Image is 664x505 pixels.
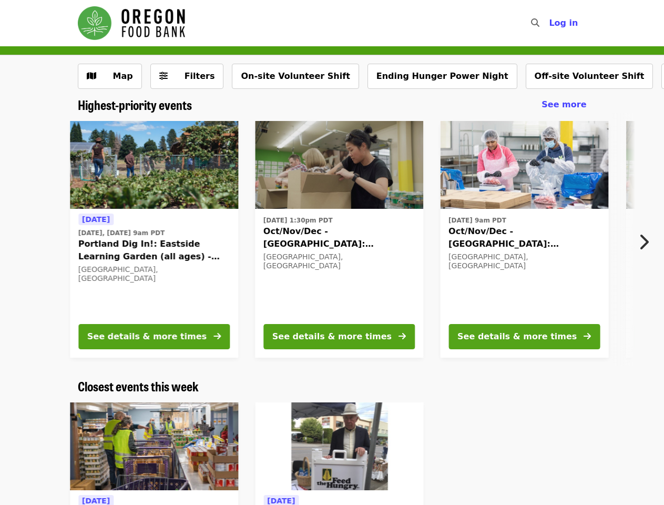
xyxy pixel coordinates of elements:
[263,216,333,225] time: [DATE] 1:30pm PDT
[87,330,207,343] div: See details & more times
[78,6,185,40] img: Oregon Food Bank - Home
[69,379,595,394] div: Closest events this week
[78,64,142,89] button: Show map view
[263,324,415,349] button: See details & more times
[78,324,230,349] button: See details & more times
[526,64,653,89] button: Off-site Volunteer Shift
[546,11,554,36] input: Search
[267,497,295,505] span: [DATE]
[78,238,230,263] span: Portland Dig In!: Eastside Learning Garden (all ages) - Aug/Sept/Oct
[185,71,215,81] span: Filters
[69,97,595,113] div: Highest-priority events
[113,71,133,81] span: Map
[542,99,586,109] span: See more
[255,121,423,209] img: Oct/Nov/Dec - Portland: Repack/Sort (age 8+) organized by Oregon Food Bank
[367,64,517,89] button: Ending Hunger Power Night
[78,265,230,283] div: [GEOGRAPHIC_DATA], [GEOGRAPHIC_DATA]
[272,330,392,343] div: See details & more times
[448,225,600,250] span: Oct/Nov/Dec - [GEOGRAPHIC_DATA]: Repack/Sort (age [DEMOGRAPHIC_DATA]+)
[629,227,664,257] button: Next item
[78,377,199,395] span: Closest events this week
[255,121,423,358] a: See details for "Oct/Nov/Dec - Portland: Repack/Sort (age 8+)"
[263,252,415,270] div: [GEOGRAPHIC_DATA], [GEOGRAPHIC_DATA]
[70,402,238,491] img: Northeast Emergency Food Program - Partner Agency Support organized by Oregon Food Bank
[70,121,238,358] a: See details for "Portland Dig In!: Eastside Learning Garden (all ages) - Aug/Sept/Oct"
[448,216,506,225] time: [DATE] 9am PDT
[440,121,608,358] a: See details for "Oct/Nov/Dec - Beaverton: Repack/Sort (age 10+)"
[540,13,586,34] button: Log in
[213,331,221,341] i: arrow-right icon
[584,331,591,341] i: arrow-right icon
[87,71,96,81] i: map icon
[457,330,577,343] div: See details & more times
[78,228,165,238] time: [DATE], [DATE] 9am PDT
[399,331,406,341] i: arrow-right icon
[448,324,600,349] button: See details & more times
[82,215,110,224] span: [DATE]
[440,121,608,209] img: Oct/Nov/Dec - Beaverton: Repack/Sort (age 10+) organized by Oregon Food Bank
[232,64,359,89] button: On-site Volunteer Shift
[448,252,600,270] div: [GEOGRAPHIC_DATA], [GEOGRAPHIC_DATA]
[78,95,192,114] span: Highest-priority events
[263,225,415,250] span: Oct/Nov/Dec - [GEOGRAPHIC_DATA]: Repack/Sort (age [DEMOGRAPHIC_DATA]+)
[82,497,110,505] span: [DATE]
[255,402,423,491] img: Feed the Hungry - Partner Agency Support (16+) organized by Oregon Food Bank
[78,379,199,394] a: Closest events this week
[70,121,238,209] img: Portland Dig In!: Eastside Learning Garden (all ages) - Aug/Sept/Oct organized by Oregon Food Bank
[150,64,224,89] button: Filters (0 selected)
[531,18,539,28] i: search icon
[638,232,649,252] i: chevron-right icon
[549,18,578,28] span: Log in
[159,71,168,81] i: sliders-h icon
[542,98,586,111] a: See more
[78,97,192,113] a: Highest-priority events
